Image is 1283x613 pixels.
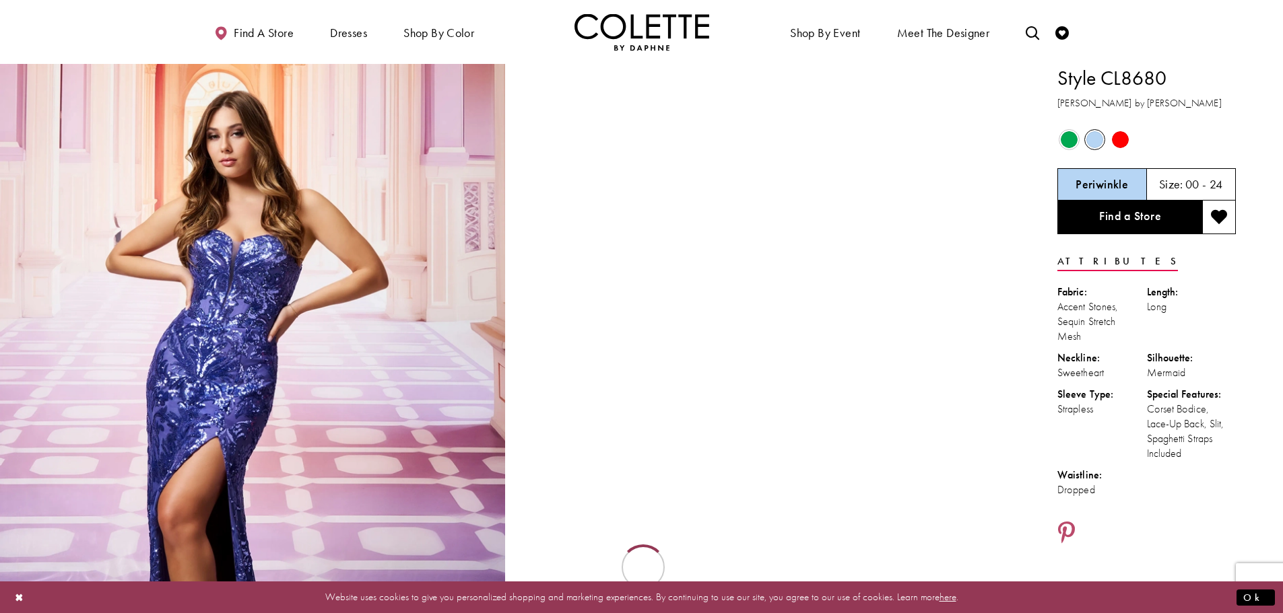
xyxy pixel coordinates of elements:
[1057,351,1147,365] div: Neckline:
[1057,128,1081,151] div: Emerald
[234,26,294,40] span: Find a store
[403,26,474,40] span: Shop by color
[1057,127,1236,153] div: Product color controls state depends on size chosen
[1057,299,1147,344] div: Accent Stones, Sequin Stretch Mesh
[1083,128,1107,151] div: Periwinkle
[8,585,31,609] button: Close Dialog
[940,590,956,604] a: here
[1237,589,1275,606] button: Submit Dialog
[1022,13,1043,50] a: Toggle search
[1057,402,1147,417] div: Strapless
[897,26,990,40] span: Meet the designer
[787,13,863,50] span: Shop By Event
[1076,178,1128,191] h5: Chosen color
[1057,64,1236,92] h1: Style CL8680
[1147,387,1237,402] div: Special Features:
[1147,365,1237,380] div: Mermaid
[1057,468,1147,482] div: Waistline:
[1147,402,1237,461] div: Corset Bodice, Lace-Up Back, Slit, Spaghetti Straps Included
[1057,252,1178,271] a: Attributes
[1057,387,1147,402] div: Sleeve Type:
[574,13,709,50] a: Visit Home Page
[1057,521,1076,546] a: Share using Pinterest - Opens in new tab
[1057,96,1236,111] h3: [PERSON_NAME] by [PERSON_NAME]
[574,13,709,50] img: Colette by Daphne
[1057,285,1147,299] div: Fabric:
[1185,178,1223,191] h5: 00 - 24
[1147,299,1237,314] div: Long
[1202,201,1236,234] button: Add to wishlist
[790,26,860,40] span: Shop By Event
[1147,285,1237,299] div: Length:
[512,64,1017,316] video: Style CL8680 Colette by Daphne #1 autoplay loop mute video
[1109,128,1132,151] div: Red
[330,26,367,40] span: Dresses
[400,13,478,50] span: Shop by color
[1147,351,1237,365] div: Silhouette:
[97,588,1186,606] p: Website uses cookies to give you personalized shopping and marketing experiences. By continuing t...
[1057,482,1147,497] div: Dropped
[1052,13,1072,50] a: Check Wishlist
[211,13,297,50] a: Find a store
[1057,201,1202,234] a: Find a Store
[894,13,993,50] a: Meet the designer
[1057,365,1147,380] div: Sweetheart
[1159,176,1183,192] span: Size:
[327,13,370,50] span: Dresses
